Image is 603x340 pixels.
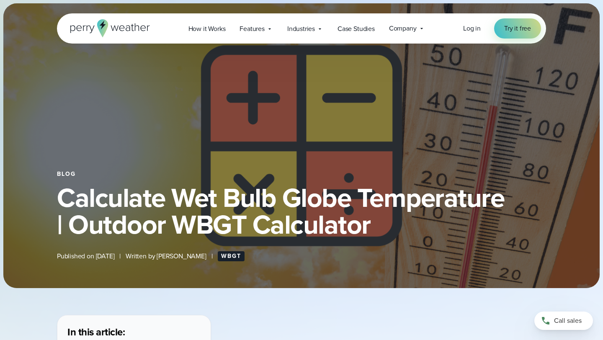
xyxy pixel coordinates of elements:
[67,325,201,339] h3: In this article:
[57,184,546,238] h1: Calculate Wet Bulb Globe Temperature | Outdoor WBGT Calculator
[463,23,481,33] span: Log in
[554,316,582,326] span: Call sales
[330,20,382,37] a: Case Studies
[504,23,531,33] span: Try it free
[188,24,226,34] span: How it Works
[181,20,233,37] a: How it Works
[211,251,213,261] span: |
[57,251,114,261] span: Published on [DATE]
[119,251,121,261] span: |
[463,23,481,33] a: Log in
[287,24,315,34] span: Industries
[338,24,375,34] span: Case Studies
[57,171,546,178] div: Blog
[126,251,206,261] span: Written by [PERSON_NAME]
[240,24,265,34] span: Features
[389,23,417,33] span: Company
[534,312,593,330] a: Call sales
[218,251,245,261] a: WBGT
[494,18,541,39] a: Try it free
